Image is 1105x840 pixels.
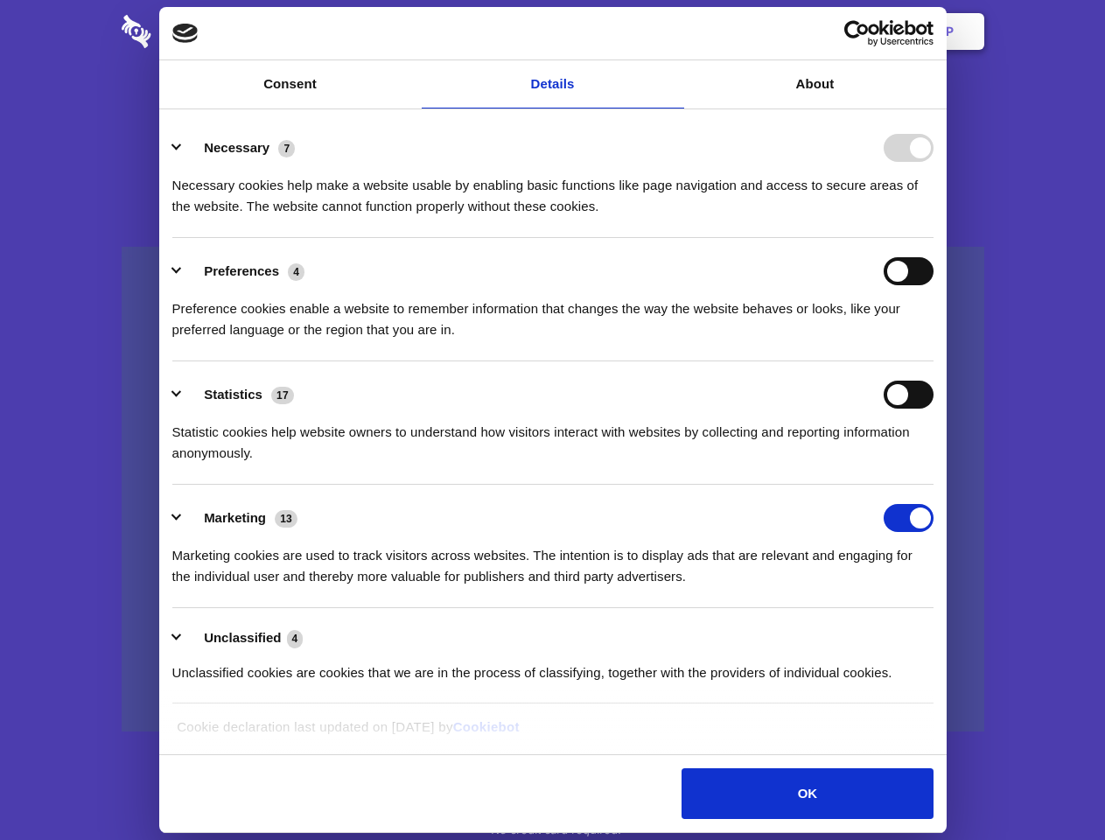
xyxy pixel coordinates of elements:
h4: Auto-redaction of sensitive data, encrypted data sharing and self-destructing private chats. Shar... [122,159,984,217]
button: Marketing (13) [172,504,309,532]
label: Preferences [204,263,279,278]
a: Wistia video thumbnail [122,247,984,732]
label: Necessary [204,140,269,155]
button: Preferences (4) [172,257,316,285]
h1: Eliminate Slack Data Loss. [122,79,984,142]
div: Preference cookies enable a website to remember information that changes the way the website beha... [172,285,934,340]
a: Pricing [514,4,590,59]
span: 4 [288,263,304,281]
div: Marketing cookies are used to track visitors across websites. The intention is to display ads tha... [172,532,934,587]
div: Cookie declaration last updated on [DATE] by [164,717,941,751]
button: Statistics (17) [172,381,305,409]
span: 4 [287,630,304,647]
div: Necessary cookies help make a website usable by enabling basic functions like page navigation and... [172,162,934,217]
img: logo-wordmark-white-trans-d4663122ce5f474addd5e946df7df03e33cb6a1c49d2221995e7729f52c070b2.svg [122,15,271,48]
div: Statistic cookies help website owners to understand how visitors interact with websites by collec... [172,409,934,464]
a: Login [794,4,870,59]
a: Contact [710,4,790,59]
button: Necessary (7) [172,134,306,162]
span: 13 [275,510,297,528]
a: Consent [159,60,422,108]
button: Unclassified (4) [172,627,314,649]
span: 17 [271,387,294,404]
span: 7 [278,140,295,157]
button: OK [682,768,933,819]
label: Marketing [204,510,266,525]
img: logo [172,24,199,43]
div: Unclassified cookies are cookies that we are in the process of classifying, together with the pro... [172,649,934,683]
a: Usercentrics Cookiebot - opens in a new window [780,20,934,46]
label: Statistics [204,387,262,402]
a: Details [422,60,684,108]
a: About [684,60,947,108]
iframe: Drift Widget Chat Controller [1018,752,1084,819]
a: Cookiebot [453,719,520,734]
